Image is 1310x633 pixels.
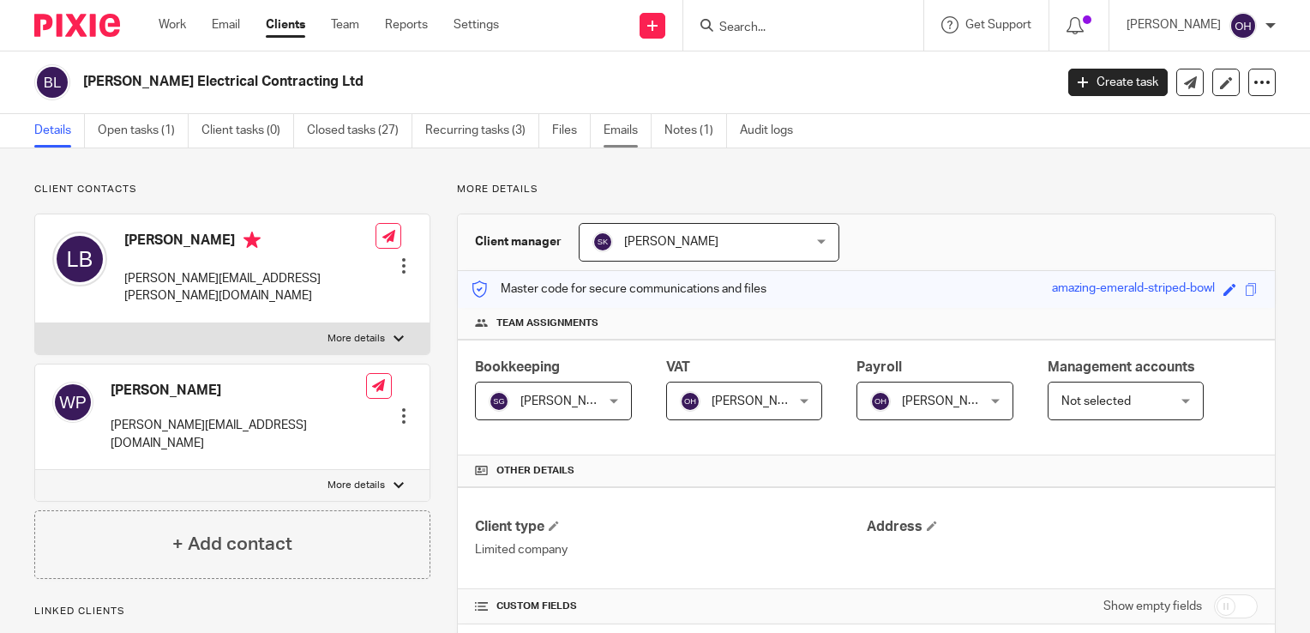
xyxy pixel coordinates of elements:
[664,114,727,148] a: Notes (1)
[331,16,359,33] a: Team
[52,382,93,423] img: svg%3E
[489,391,509,412] img: svg%3E
[496,464,574,478] span: Other details
[496,316,598,330] span: Team assignments
[212,16,240,33] a: Email
[856,360,902,374] span: Payroll
[870,391,891,412] img: svg%3E
[34,114,85,148] a: Details
[475,600,866,613] h4: CUSTOM FIELDS
[471,280,766,298] p: Master code for secure communications and files
[475,541,866,558] p: Limited company
[1127,16,1221,33] p: [PERSON_NAME]
[475,518,866,536] h4: Client type
[1061,395,1131,407] span: Not selected
[385,16,428,33] a: Reports
[34,14,120,37] img: Pixie
[34,605,430,618] p: Linked clients
[592,232,613,252] img: svg%3E
[740,114,806,148] a: Audit logs
[425,114,539,148] a: Recurring tasks (3)
[1068,69,1168,96] a: Create task
[1103,598,1202,615] label: Show empty fields
[680,391,700,412] img: svg%3E
[475,233,562,250] h3: Client manager
[666,360,690,374] span: VAT
[718,21,872,36] input: Search
[1048,360,1195,374] span: Management accounts
[327,332,385,346] p: More details
[34,64,70,100] img: svg%3E
[712,395,806,407] span: [PERSON_NAME]
[552,114,591,148] a: Files
[520,395,615,407] span: [PERSON_NAME]
[454,16,499,33] a: Settings
[34,183,430,196] p: Client contacts
[201,114,294,148] a: Client tasks (0)
[307,114,412,148] a: Closed tasks (27)
[475,360,560,374] span: Bookkeeping
[111,417,366,452] p: [PERSON_NAME][EMAIL_ADDRESS][DOMAIN_NAME]
[624,236,718,248] span: [PERSON_NAME]
[124,270,376,305] p: [PERSON_NAME][EMAIL_ADDRESS][PERSON_NAME][DOMAIN_NAME]
[1229,12,1257,39] img: svg%3E
[902,395,996,407] span: [PERSON_NAME]
[1052,280,1215,299] div: amazing-emerald-striped-bowl
[124,232,376,253] h4: [PERSON_NAME]
[243,232,261,249] i: Primary
[266,16,305,33] a: Clients
[52,232,107,286] img: svg%3E
[98,114,189,148] a: Open tasks (1)
[327,479,385,492] p: More details
[172,531,292,558] h4: + Add contact
[159,16,186,33] a: Work
[83,73,850,91] h2: [PERSON_NAME] Electrical Contracting Ltd
[111,382,366,400] h4: [PERSON_NAME]
[867,518,1258,536] h4: Address
[604,114,652,148] a: Emails
[965,19,1031,31] span: Get Support
[457,183,1276,196] p: More details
